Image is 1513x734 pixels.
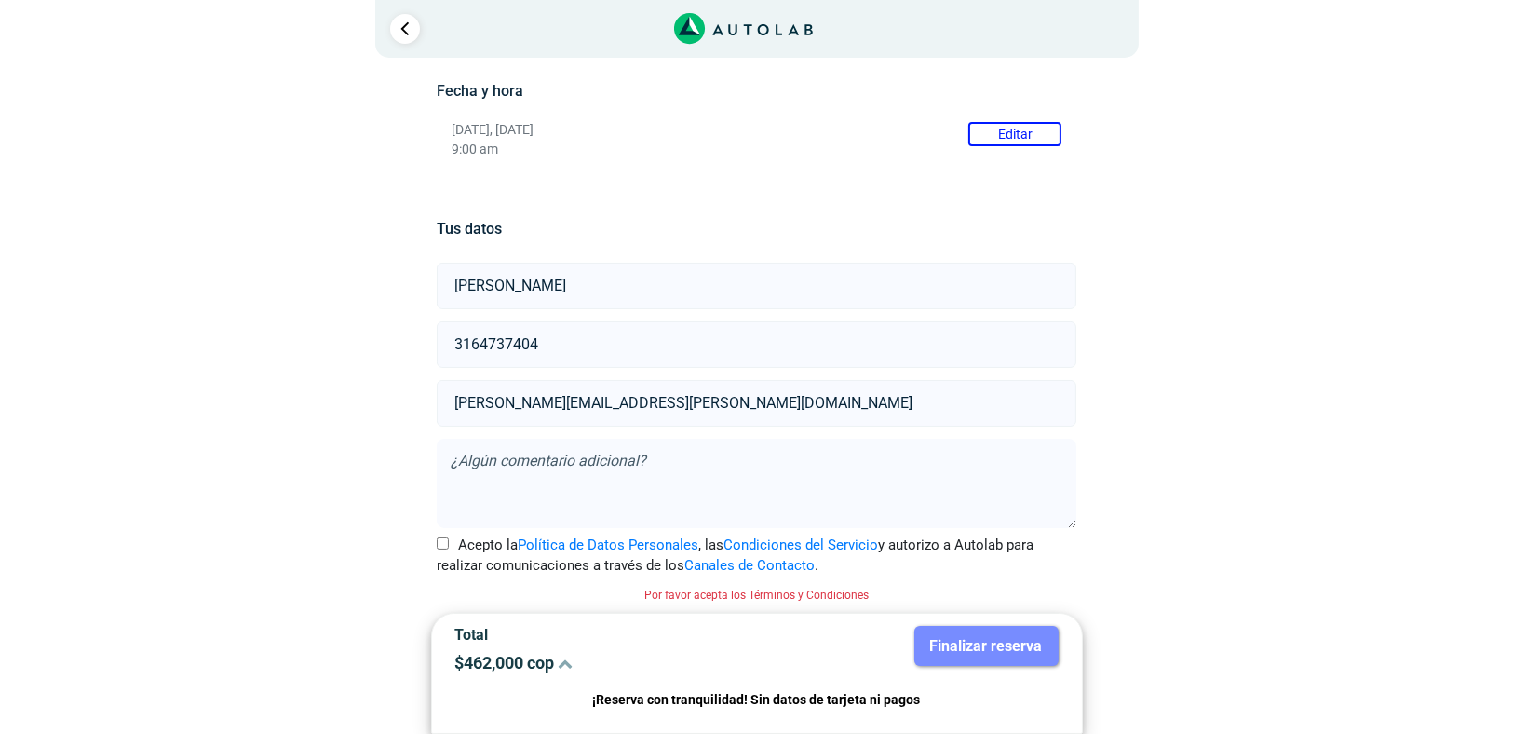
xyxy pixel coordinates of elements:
[437,220,1076,238] h5: Tus datos
[452,122,1061,138] p: [DATE], [DATE]
[968,122,1061,146] button: Editar
[437,380,1076,427] input: Correo electrónico
[684,557,815,574] a: Canales de Contacto
[455,653,743,673] p: $ 462,000 cop
[914,626,1059,666] button: Finalizar reserva
[674,19,813,36] a: Link al sitio de autolab
[390,14,420,44] a: Ir al paso anterior
[455,689,1059,711] p: ¡Reserva con tranquilidad! Sin datos de tarjeta ni pagos
[437,321,1076,368] input: Celular
[437,537,449,550] input: Acepto laPolítica de Datos Personales, lasCondiciones del Servicioy autorizo a Autolab para reali...
[518,537,698,553] a: Política de Datos Personales
[437,82,1076,100] h5: Fecha y hora
[437,535,1076,577] label: Acepto la , las y autorizo a Autolab para realizar comunicaciones a través de los .
[723,537,878,553] a: Condiciones del Servicio
[455,626,743,644] p: Total
[452,142,1061,157] p: 9:00 am
[644,589,869,602] small: Por favor acepta los Términos y Condiciones
[437,263,1076,309] input: Nombre y apellido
